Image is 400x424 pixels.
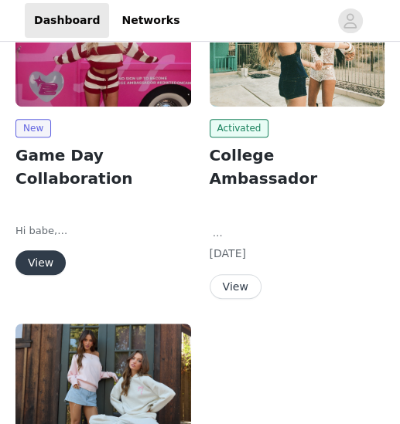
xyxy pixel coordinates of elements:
div: avatar [343,8,357,33]
button: View [210,274,262,299]
a: View [210,281,262,293]
a: View [15,257,66,269]
a: Networks [112,3,189,38]
span: New [15,119,51,137]
a: Dashboard [25,3,109,38]
button: View [15,250,66,275]
p: Hi babe, [15,223,191,239]
span: Activated [210,119,269,137]
span: [DATE] [210,247,246,259]
h2: Game Day Collaboration [15,144,191,190]
h2: College Ambassador [210,144,385,190]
